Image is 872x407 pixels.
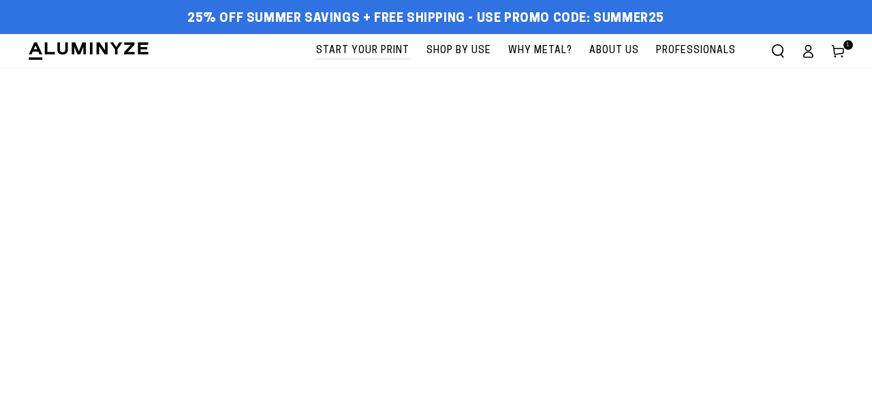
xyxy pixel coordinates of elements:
img: Aluminyze [27,41,150,61]
span: Shop By Use [426,42,491,59]
span: 1 [846,40,850,50]
a: Start Your Print [309,34,416,67]
span: Professionals [656,42,736,59]
span: Why Metal? [508,42,572,59]
a: Professionals [649,34,743,67]
a: About Us [582,34,646,67]
summary: Search our site [763,36,793,66]
a: Why Metal? [501,34,579,67]
span: About Us [589,42,639,59]
span: 25% off Summer Savings + Free Shipping - Use Promo Code: SUMMER25 [187,12,664,27]
span: Start Your Print [316,42,409,59]
a: Shop By Use [420,34,498,67]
